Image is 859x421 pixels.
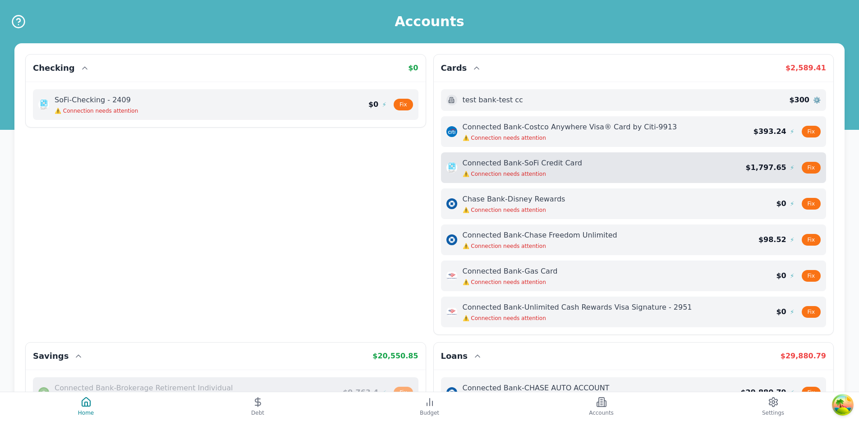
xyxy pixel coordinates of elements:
span: $ 98.52 [758,234,786,245]
span: ⚠️ Connection needs attention [55,107,138,114]
img: Bank logo [446,126,457,137]
button: Accounts [515,392,687,421]
button: Fix [802,198,821,210]
span: $ 0 [776,270,786,281]
span: ⚡ [382,388,386,397]
button: Open Tanstack query devtools [834,396,852,414]
img: Bank logo [446,198,457,209]
span: ⚠️ Connection needs attention [463,315,692,322]
span: ⚠️ Connection needs attention [463,243,617,250]
span: ⚡ [790,127,795,136]
span: Connected Bank - CHASE AUTO ACCOUNT [463,383,610,394]
h1: Accounts [395,14,464,30]
span: $ 0 [776,198,786,209]
h2: Loans [441,350,468,362]
span: ⚙️ [813,96,821,105]
h2: Checking [33,62,75,74]
span: $ 1,797.65 [746,162,786,173]
span: ⚠️ Connection needs attention [463,134,677,142]
span: Debt [251,409,264,416]
span: ⚡ [790,271,795,280]
span: ⚡ [382,100,386,109]
span: $ 0 [776,307,786,317]
button: Settings [687,392,859,421]
span: $ 29,880.79 [781,352,826,360]
span: test bank - test cc [463,95,523,105]
button: Fix [802,306,821,318]
img: Bank logo [38,99,49,110]
span: ⚠️ Connection needs attention [463,170,582,178]
span: $ 393.24 [753,126,786,137]
span: Connected Bank - Gas Card [463,266,558,277]
img: Bank logo [446,387,457,398]
img: Bank logo [446,234,457,245]
span: $ 20,550.85 [372,352,418,360]
span: ⚡ [790,388,795,397]
button: Fix [394,387,413,398]
span: Connected Bank - Chase Freedom Unlimited [463,230,617,241]
span: Connected Bank - Unlimited Cash Rewards Visa Signature - 2951 [463,302,692,313]
span: ⚡ [790,235,795,244]
span: ⚠️ Connection needs attention [463,206,565,214]
img: Bank logo [446,307,457,317]
button: Budget [344,392,515,421]
span: Settings [762,409,784,416]
button: Help [11,14,26,29]
span: ⚡ [790,163,795,172]
img: Bank logo [38,387,49,398]
span: ⚡ [790,307,795,316]
span: $ 300 [789,95,809,105]
button: Fix [802,387,821,398]
span: $ 0 [408,64,418,72]
button: Debt [172,392,344,421]
span: ⚡ [790,199,795,208]
span: Chase Bank - Disney Rewards [463,194,565,205]
span: $ 9,763.4 [343,387,378,398]
span: Connected Bank - Costco Anywhere Visa® Card by Citi-9913 [463,122,677,133]
h2: Cards [441,62,467,74]
span: $ 2,589.41 [786,64,826,72]
span: Budget [420,409,439,416]
span: Home [78,409,94,416]
button: Fix [802,270,821,282]
button: Fix [802,126,821,137]
button: Fix [802,162,821,174]
span: Accounts [589,409,614,416]
button: Fix [394,99,413,110]
span: $ 29,880.79 [740,387,786,398]
img: Bank logo [446,162,457,173]
span: SoFi - Checking - 2409 [55,95,138,105]
span: ⚠️ Connection needs attention [463,279,558,286]
span: Connected Bank - SoFi Credit Card [463,158,582,169]
span: $ 0 [368,99,378,110]
span: Connected Bank - Brokerage Retirement Individual [55,383,233,394]
button: Fix [802,234,821,246]
img: Bank logo [446,270,457,281]
h2: Savings [33,350,69,362]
